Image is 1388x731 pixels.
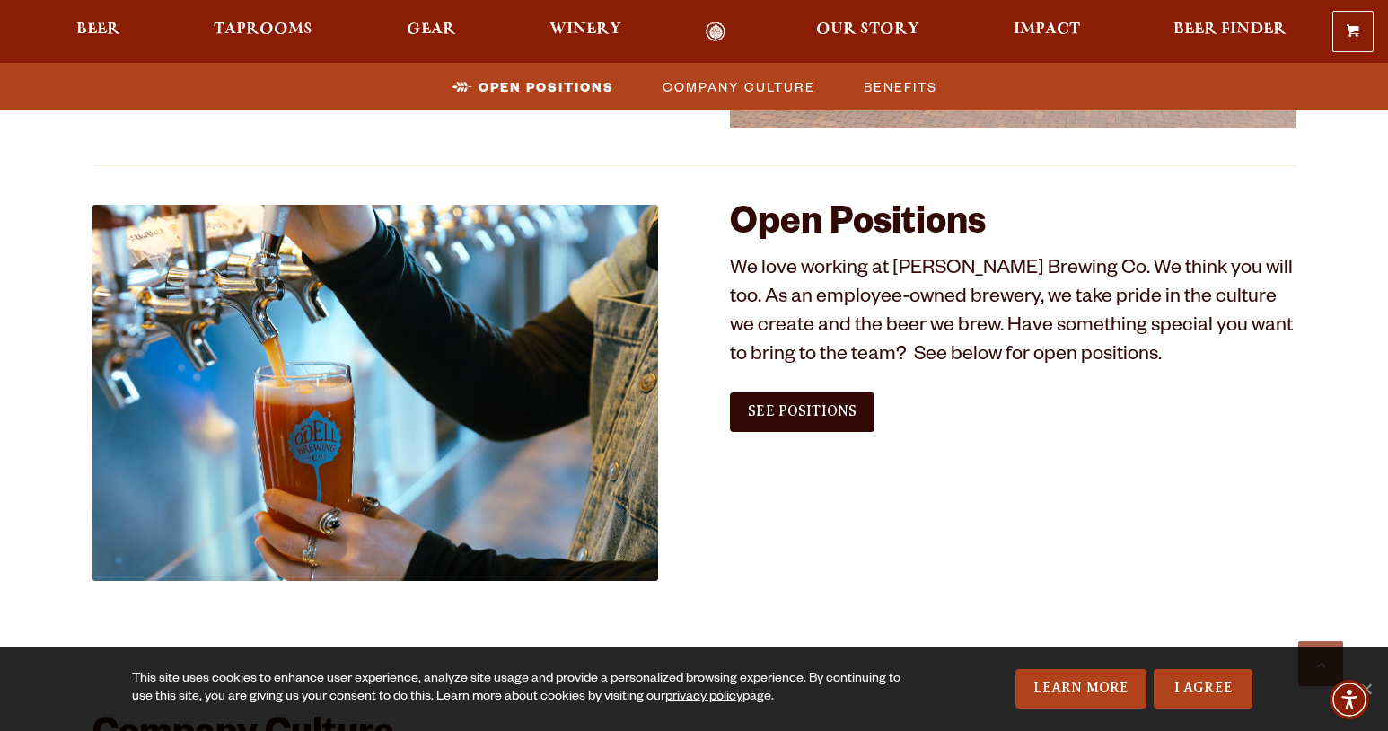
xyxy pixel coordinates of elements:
a: Our Story [804,22,931,42]
a: Learn More [1015,669,1147,709]
span: Company Culture [663,74,815,100]
span: Winery [549,22,621,37]
a: Company Culture [652,74,824,100]
span: Beer [76,22,120,37]
img: Jobs_1 [92,205,658,581]
div: This site uses cookies to enhance user experience, analyze site usage and provide a personalized ... [132,671,911,707]
a: See Positions [730,392,874,432]
span: Open Positions [479,74,614,100]
a: Benefits [853,74,946,100]
span: Gear [407,22,456,37]
span: See Positions [748,403,857,419]
a: Beer [65,22,132,42]
span: Our Story [816,22,919,37]
h2: Open Positions [730,205,1296,248]
a: Scroll to top [1298,641,1343,686]
span: Benefits [864,74,937,100]
a: Impact [1002,22,1092,42]
a: Odell Home [681,22,749,42]
a: I Agree [1154,669,1252,709]
a: Open Positions [442,74,623,100]
div: Accessibility Menu [1330,680,1369,719]
a: Gear [395,22,468,42]
span: Beer Finder [1173,22,1287,37]
a: Beer Finder [1162,22,1298,42]
a: privacy policy [665,691,742,705]
a: Taprooms [202,22,324,42]
span: Impact [1014,22,1080,37]
a: Winery [538,22,633,42]
span: Taprooms [214,22,312,37]
p: We love working at [PERSON_NAME] Brewing Co. We think you will too. As an employee-owned brewery,... [730,257,1296,372]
